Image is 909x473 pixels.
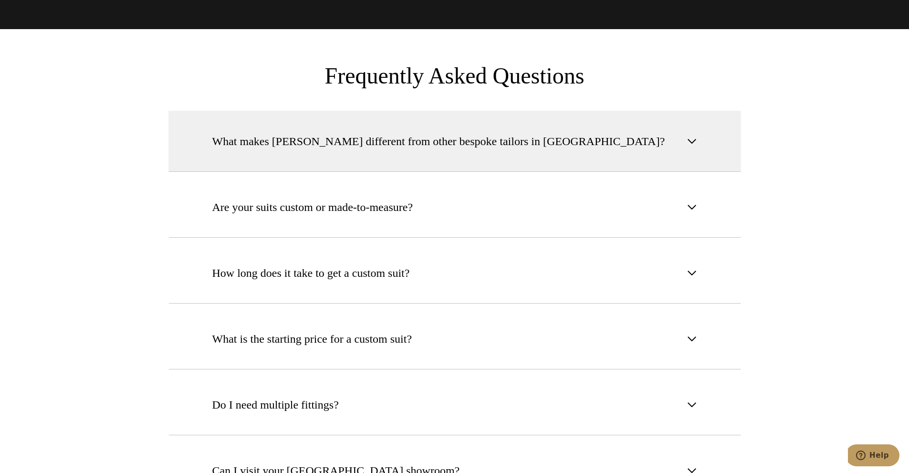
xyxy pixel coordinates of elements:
span: Do I need multiple fittings? [212,396,339,413]
button: Are your suits custom or made-to-measure? [168,177,741,238]
span: What is the starting price for a custom suit? [212,330,412,347]
span: Are your suits custom or made-to-measure? [212,199,413,216]
span: How long does it take to get a custom suit? [212,264,410,282]
iframe: Opens a widget where you can chat to one of our agents [848,444,899,468]
button: What makes [PERSON_NAME] different from other bespoke tailors in [GEOGRAPHIC_DATA]? [168,111,741,172]
button: What is the starting price for a custom suit? [168,308,741,369]
button: How long does it take to get a custom suit? [168,242,741,304]
h3: Frequently Asked Questions [202,63,708,89]
button: Do I need multiple fittings? [168,374,741,435]
span: What makes [PERSON_NAME] different from other bespoke tailors in [GEOGRAPHIC_DATA]? [212,133,665,150]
